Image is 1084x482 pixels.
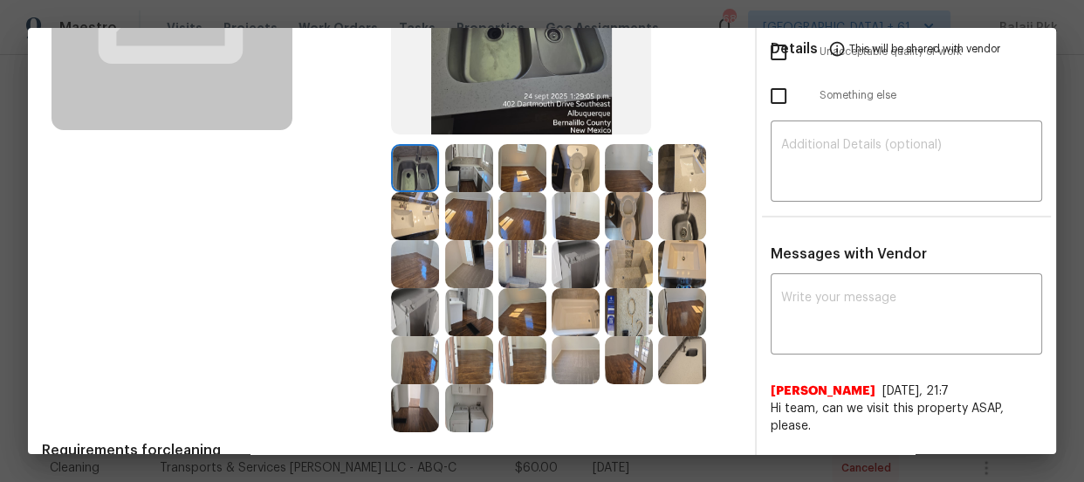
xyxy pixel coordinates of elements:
div: Something else [757,74,1056,118]
span: [DATE], 21:7 [882,385,949,397]
span: This will be shared with vendor [849,28,1000,70]
span: Something else [820,88,1042,103]
span: Hi team, can we visit this property ASAP, please. [771,400,1042,435]
span: Details [771,28,818,70]
span: Requirements for cleaning [42,442,741,459]
span: [PERSON_NAME] [771,382,875,400]
span: Messages with Vendor [771,247,927,261]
